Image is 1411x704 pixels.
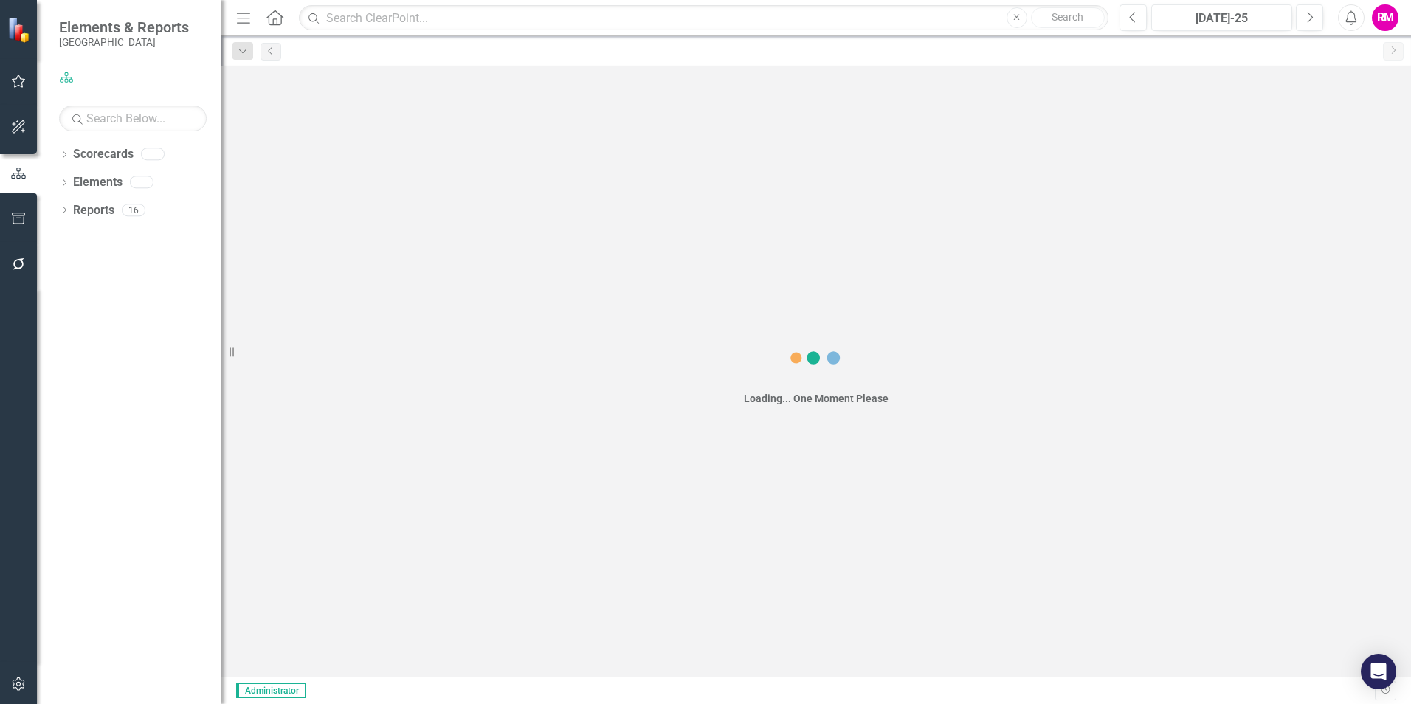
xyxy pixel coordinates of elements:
div: Loading... One Moment Please [744,391,889,406]
div: Open Intercom Messenger [1361,654,1396,689]
img: ClearPoint Strategy [7,16,34,43]
span: Elements & Reports [59,18,189,36]
small: [GEOGRAPHIC_DATA] [59,36,189,48]
a: Reports [73,202,114,219]
input: Search Below... [59,106,207,131]
button: [DATE]-25 [1151,4,1292,31]
button: RM [1372,4,1398,31]
div: 16 [122,204,145,216]
a: Elements [73,174,123,191]
button: Search [1031,7,1105,28]
a: Scorecards [73,146,134,163]
div: [DATE]-25 [1156,10,1287,27]
span: Search [1052,11,1083,23]
span: Administrator [236,683,306,698]
input: Search ClearPoint... [299,5,1108,31]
